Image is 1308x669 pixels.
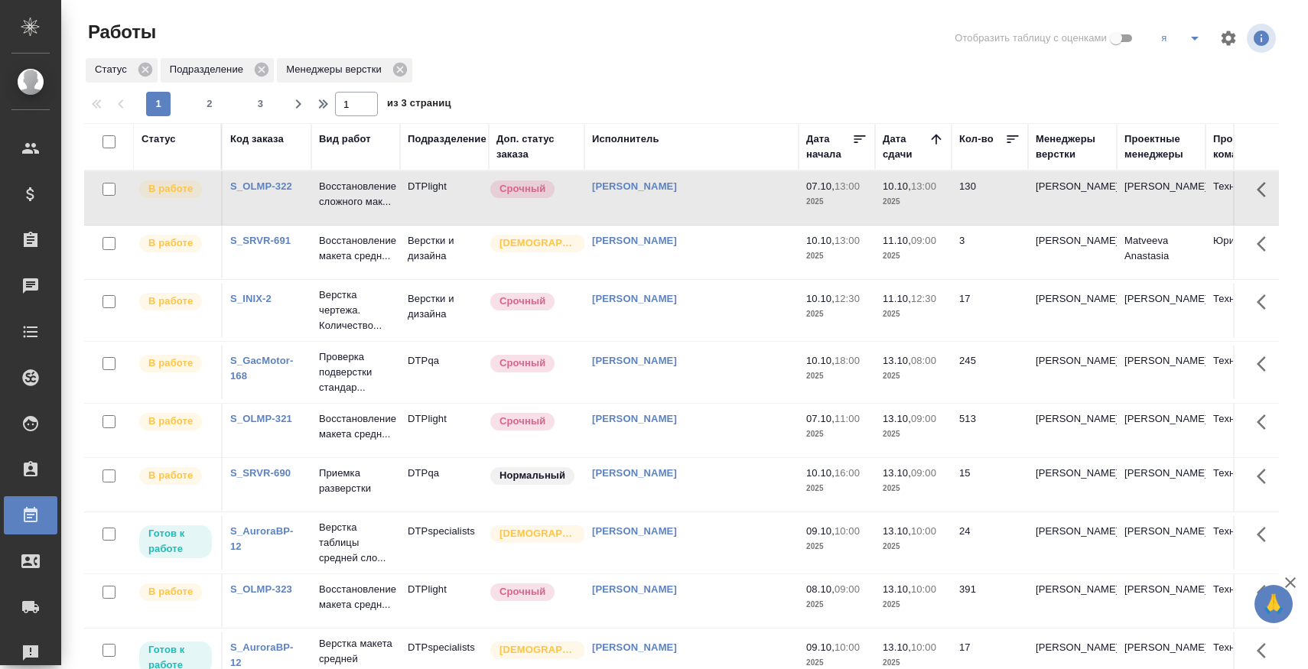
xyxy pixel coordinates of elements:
[148,414,193,429] p: В работе
[230,355,293,382] a: S_GacMotor-168
[592,641,677,653] a: [PERSON_NAME]
[197,96,222,112] span: 2
[230,641,293,668] a: S_AuroraBP-12
[1117,574,1206,628] td: [PERSON_NAME]
[883,413,911,424] p: 13.10,
[911,641,936,653] p: 10:00
[138,466,213,486] div: Исполнитель выполняет работу
[835,413,860,424] p: 11:00
[806,481,867,496] p: 2025
[230,413,292,424] a: S_OLMP-321
[806,467,835,479] p: 10.10,
[592,467,677,479] a: [PERSON_NAME]
[277,58,412,83] div: Менеджеры верстки
[1117,284,1206,337] td: [PERSON_NAME]
[1206,284,1294,337] td: Технический
[230,467,291,479] a: S_SRVR-690
[161,58,274,83] div: Подразделение
[1036,582,1109,597] p: [PERSON_NAME]
[1261,588,1287,620] span: 🙏
[408,132,486,147] div: Подразделение
[883,293,911,304] p: 11.10,
[835,180,860,192] p: 13:00
[806,369,867,384] p: 2025
[148,468,193,483] p: В работе
[1247,24,1279,53] span: Посмотреть информацию
[911,235,936,246] p: 09:00
[1117,458,1206,511] td: [PERSON_NAME]
[952,404,1028,457] td: 513
[883,355,911,366] p: 13.10,
[1117,346,1206,399] td: [PERSON_NAME]
[883,194,944,209] p: 2025
[806,307,867,322] p: 2025
[1206,171,1294,225] td: Технический
[883,539,944,554] p: 2025
[319,132,371,147] div: Вид работ
[1036,179,1109,194] p: [PERSON_NAME]
[592,132,659,147] div: Исполнитель
[1248,574,1284,611] button: Здесь прячутся важные кнопки
[1248,458,1284,495] button: Здесь прячутся важные кнопки
[806,583,835,595] p: 08.10,
[1036,353,1109,369] p: [PERSON_NAME]
[1248,171,1284,208] button: Здесь прячутся важные кнопки
[400,404,489,457] td: DTPlight
[1248,284,1284,320] button: Здесь прячутся важные кнопки
[952,226,1028,279] td: 3
[230,293,272,304] a: S_INIX-2
[592,525,677,537] a: [PERSON_NAME]
[1117,226,1206,279] td: Matveeva Anastasia
[911,355,936,366] p: 08:00
[592,180,677,192] a: [PERSON_NAME]
[319,179,392,209] p: Восстановление сложного мак...
[499,414,545,429] p: Срочный
[197,92,222,116] button: 2
[883,525,911,537] p: 13.10,
[138,179,213,200] div: Исполнитель выполняет работу
[1206,346,1294,399] td: Технический
[952,171,1028,225] td: 130
[1036,411,1109,427] p: [PERSON_NAME]
[319,349,392,395] p: Проверка подверстки стандар...
[1210,20,1247,57] span: Настроить таблицу
[138,411,213,432] div: Исполнитель выполняет работу
[319,582,392,612] p: Восстановление макета средн...
[1036,233,1109,248] p: [PERSON_NAME]
[835,525,860,537] p: 10:00
[1036,132,1109,162] div: Менеджеры верстки
[1213,132,1287,162] div: Проектная команда
[499,235,576,251] p: [DEMOGRAPHIC_DATA]
[496,132,577,162] div: Доп. статус заказа
[1117,516,1206,570] td: [PERSON_NAME]
[1036,524,1109,539] p: [PERSON_NAME]
[883,180,911,192] p: 10.10,
[499,584,545,599] p: Срочный
[911,293,936,304] p: 12:30
[592,583,677,595] a: [PERSON_NAME]
[806,597,867,612] p: 2025
[806,427,867,442] p: 2025
[230,525,293,552] a: S_AuroraBP-12
[319,520,392,566] p: Верстка таблицы средней сло...
[84,20,156,44] span: Работы
[499,356,545,371] p: Срочный
[835,467,860,479] p: 16:00
[952,516,1028,570] td: 24
[592,293,677,304] a: [PERSON_NAME]
[835,235,860,246] p: 13:00
[400,458,489,511] td: DTPqa
[1124,132,1198,162] div: Проектные менеджеры
[952,346,1028,399] td: 245
[1117,171,1206,225] td: [PERSON_NAME]
[138,233,213,254] div: Исполнитель выполняет работу
[883,481,944,496] p: 2025
[955,31,1107,46] span: Отобразить таблицу с оценками
[952,574,1028,628] td: 391
[400,284,489,337] td: Верстки и дизайна
[806,539,867,554] p: 2025
[499,642,576,658] p: [DEMOGRAPHIC_DATA]
[883,467,911,479] p: 13.10,
[911,467,936,479] p: 09:00
[319,233,392,264] p: Восстановление макета средн...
